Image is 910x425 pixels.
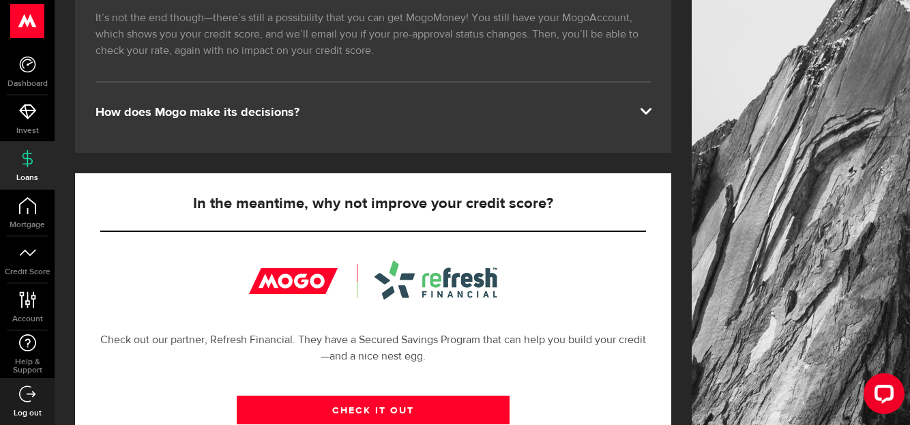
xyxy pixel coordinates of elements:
[100,332,646,365] p: Check out our partner, Refresh Financial. They have a Secured Savings Program that can help you b...
[100,196,646,212] h5: In the meantime, why not improve your credit score?
[853,368,910,425] iframe: LiveChat chat widget
[96,104,651,121] div: How does Mogo make its decisions?
[96,10,651,59] p: It’s not the end though—there’s still a possibility that you can get MogoMoney! You still have yo...
[237,396,510,424] a: CHECK IT OUT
